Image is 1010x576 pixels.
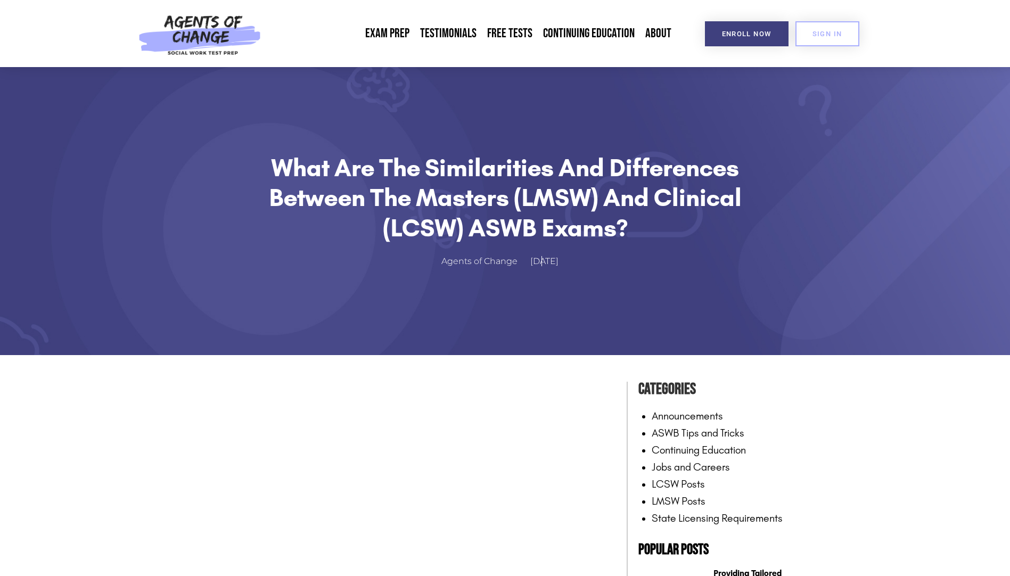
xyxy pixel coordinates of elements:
[441,254,528,269] a: Agents of Change
[652,443,746,456] a: Continuing Education
[722,30,771,37] span: Enroll Now
[652,512,783,524] a: State Licensing Requirements
[652,426,744,439] a: ASWB Tips and Tricks
[795,21,859,46] a: SIGN IN
[652,409,723,422] a: Announcements
[705,21,789,46] a: Enroll Now
[482,21,538,46] a: Free Tests
[638,542,809,557] h2: Popular Posts
[228,153,782,243] h1: What are the Similarities and Differences Between the Masters (LMSW) and Clinical (LCSW) ASWB Exams?
[530,256,559,266] time: [DATE]
[360,21,415,46] a: Exam Prep
[640,21,677,46] a: About
[812,30,842,37] span: SIGN IN
[652,460,730,473] a: Jobs and Careers
[638,376,809,402] h4: Categories
[267,21,677,46] nav: Menu
[538,21,640,46] a: Continuing Education
[652,495,705,507] a: LMSW Posts
[530,254,569,269] a: [DATE]
[652,478,705,490] a: LCSW Posts
[415,21,482,46] a: Testimonials
[441,254,518,269] span: Agents of Change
